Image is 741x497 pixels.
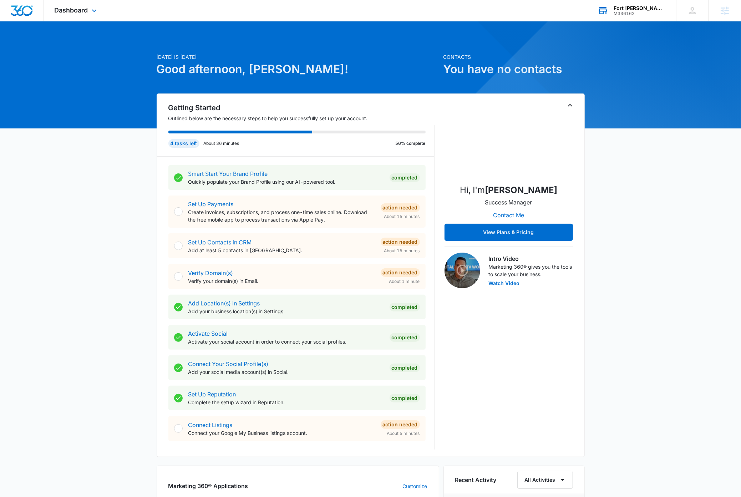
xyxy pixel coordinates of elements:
p: Quickly populate your Brand Profile using our AI-powered tool. [188,178,384,186]
span: About 5 minutes [387,430,420,437]
div: Completed [390,303,420,311]
a: Activate Social [188,330,228,337]
div: Action Needed [381,420,420,429]
p: Success Manager [485,198,532,207]
a: Set Up Reputation [188,391,236,398]
h1: Good afternoon, [PERSON_NAME]! [157,61,439,78]
a: Connect Listings [188,421,233,428]
button: View Plans & Pricing [445,224,573,241]
a: Smart Start Your Brand Profile [188,170,268,177]
p: Hi, I'm [460,184,557,197]
p: Contacts [443,53,585,61]
div: account name [614,5,666,11]
h2: Getting Started [168,102,435,113]
div: 4 tasks left [168,139,199,148]
a: Connect Your Social Profile(s) [188,360,269,367]
img: Intro Video [445,253,480,288]
div: Completed [390,364,420,372]
div: Completed [390,173,420,182]
a: Add Location(s) in Settings [188,300,260,307]
p: Add your business location(s) in Settings. [188,308,384,315]
button: Watch Video [489,281,520,286]
button: Contact Me [486,207,531,224]
button: All Activities [517,471,573,489]
button: Toggle Collapse [566,101,574,110]
a: Set Up Contacts in CRM [188,239,252,246]
p: Connect your Google My Business listings account. [188,429,375,437]
p: Create invoices, subscriptions, and process one-time sales online. Download the free mobile app t... [188,208,375,223]
h1: You have no contacts [443,61,585,78]
strong: [PERSON_NAME] [485,185,557,195]
p: Marketing 360® gives you the tools to scale your business. [489,263,573,278]
p: About 36 minutes [204,140,239,147]
p: 56% complete [396,140,426,147]
h6: Recent Activity [455,476,497,484]
a: Customize [403,482,427,490]
span: About 15 minutes [384,213,420,220]
a: Set Up Payments [188,201,234,208]
div: Action Needed [381,268,420,277]
p: Complete the setup wizard in Reputation. [188,399,384,406]
div: Completed [390,394,420,402]
a: Verify Domain(s) [188,269,233,277]
p: [DATE] is [DATE] [157,53,439,61]
div: Completed [390,333,420,342]
span: About 15 minutes [384,248,420,254]
p: Activate your social account in order to connect your social profiles. [188,338,384,345]
span: Dashboard [55,6,88,14]
img: Ilham Nugroho [473,107,544,178]
p: Add at least 5 contacts in [GEOGRAPHIC_DATA]. [188,247,375,254]
span: About 1 minute [389,278,420,285]
p: Add your social media account(s) in Social. [188,368,384,376]
div: Action Needed [381,238,420,246]
h3: Intro Video [489,254,573,263]
div: Action Needed [381,203,420,212]
p: Outlined below are the necessary steps to help you successfully set up your account. [168,115,435,122]
p: Verify your domain(s) in Email. [188,277,375,285]
h2: Marketing 360® Applications [168,482,248,490]
div: account id [614,11,666,16]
